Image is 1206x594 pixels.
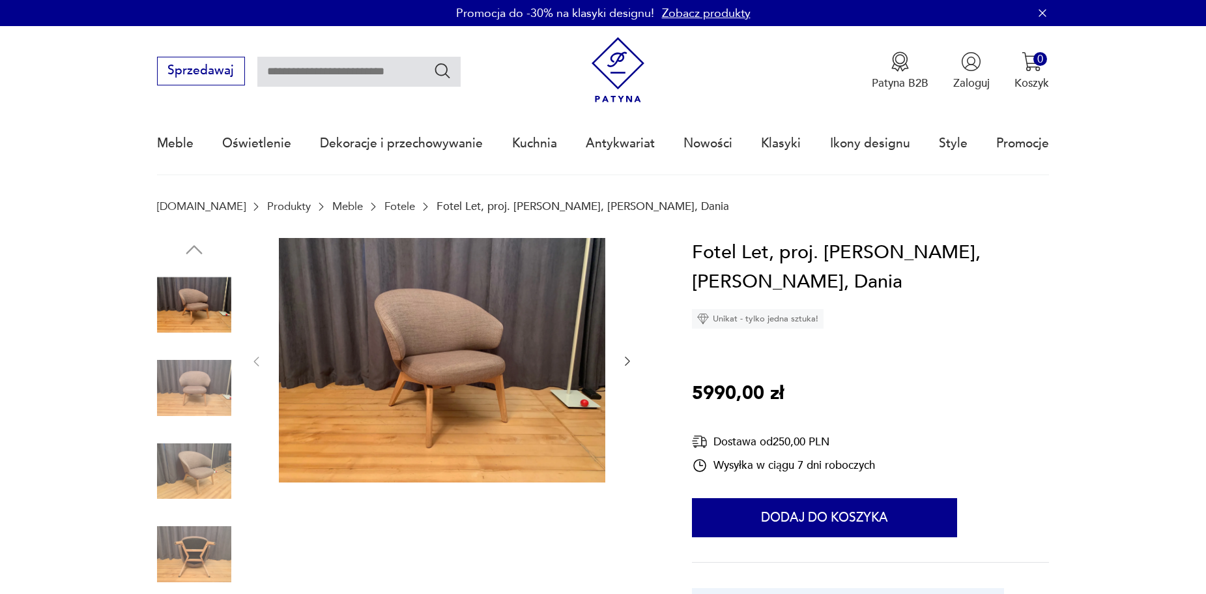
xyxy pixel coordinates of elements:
a: Style [939,113,968,173]
p: 5990,00 zł [692,379,784,409]
a: Meble [157,113,194,173]
a: Kuchnia [512,113,557,173]
p: Patyna B2B [872,76,928,91]
img: Ikona koszyka [1022,52,1042,72]
p: Fotel Let, proj. [PERSON_NAME], [PERSON_NAME], Dania [437,200,729,213]
a: Promocje [996,113,1049,173]
a: Sprzedawaj [157,67,245,77]
img: Zdjęcie produktu Fotel Let, proj. Sebastian Herkner, Fritz Hansen, Dania [157,351,231,425]
button: Patyna B2B [872,52,928,91]
a: Meble [332,200,363,213]
img: Ikonka użytkownika [961,52,981,72]
img: Ikona dostawy [692,434,708,450]
img: Ikona medalu [890,52,910,72]
button: Dodaj do koszyka [692,498,957,537]
img: Zdjęcie produktu Fotel Let, proj. Sebastian Herkner, Fritz Hansen, Dania [157,517,231,591]
a: Antykwariat [586,113,655,173]
a: Dekoracje i przechowywanie [320,113,483,173]
p: Koszyk [1014,76,1049,91]
img: Patyna - sklep z meblami i dekoracjami vintage [585,37,651,103]
a: [DOMAIN_NAME] [157,200,246,213]
img: Zdjęcie produktu Fotel Let, proj. Sebastian Herkner, Fritz Hansen, Dania [279,238,605,483]
button: 0Koszyk [1014,52,1049,91]
a: Produkty [267,200,311,213]
p: Promocja do -30% na klasyki designu! [456,5,654,22]
div: Dostawa od 250,00 PLN [692,434,875,450]
div: 0 [1033,52,1047,66]
button: Sprzedawaj [157,57,245,85]
a: Fotele [384,200,415,213]
button: Szukaj [433,61,452,80]
button: Zaloguj [953,52,990,91]
div: Wysyłka w ciągu 7 dni roboczych [692,458,875,473]
p: Zaloguj [953,76,990,91]
a: Oświetlenie [222,113,291,173]
div: Unikat - tylko jedna sztuka! [692,309,824,329]
a: Ikony designu [830,113,910,173]
a: Ikona medaluPatyna B2B [872,52,928,91]
h1: Fotel Let, proj. [PERSON_NAME], [PERSON_NAME], Dania [692,238,1049,297]
a: Zobacz produkty [662,5,751,22]
img: Ikona diamentu [697,313,709,325]
a: Klasyki [761,113,801,173]
a: Nowości [683,113,732,173]
img: Zdjęcie produktu Fotel Let, proj. Sebastian Herkner, Fritz Hansen, Dania [157,268,231,342]
img: Zdjęcie produktu Fotel Let, proj. Sebastian Herkner, Fritz Hansen, Dania [157,434,231,509]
